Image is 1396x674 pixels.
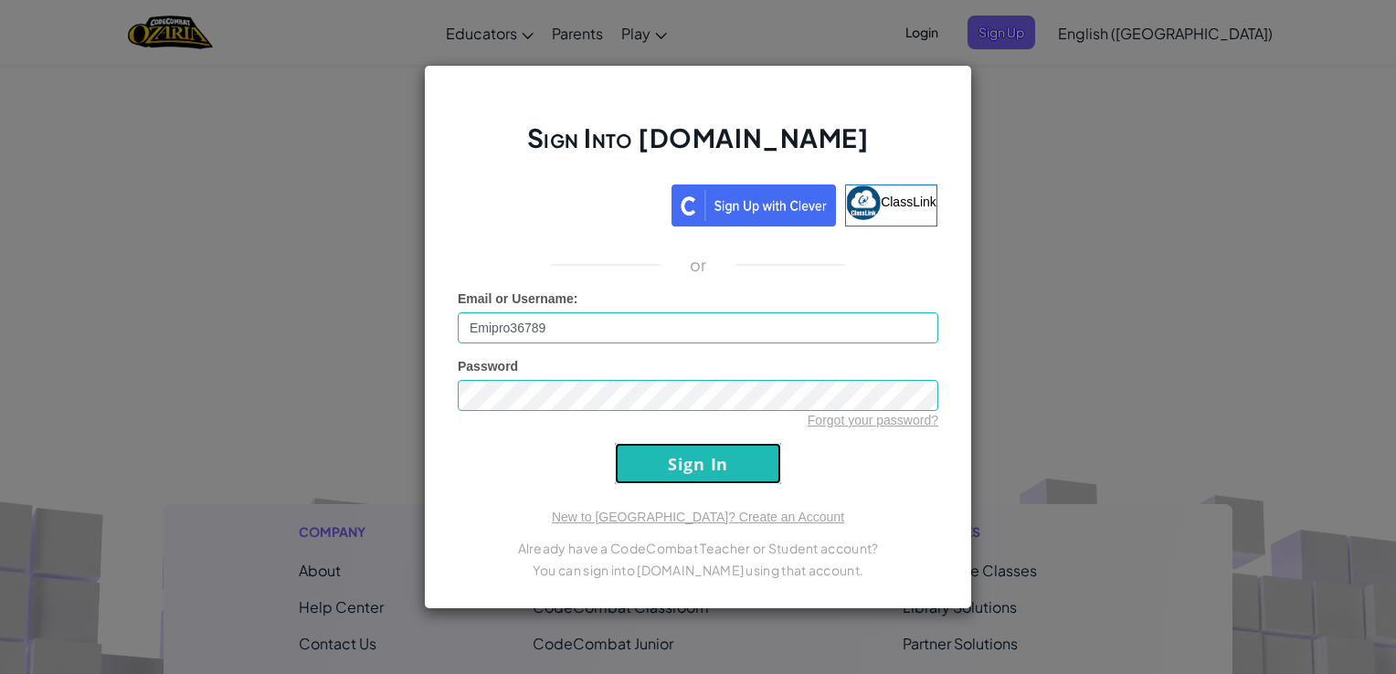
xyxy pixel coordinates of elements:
[458,537,938,559] p: Already have a CodeCombat Teacher or Student account?
[846,185,881,220] img: classlink-logo-small.png
[672,184,836,226] img: clever_sso_button@2x.png
[881,195,936,209] span: ClassLink
[458,359,518,374] span: Password
[615,443,781,484] input: Sign In
[552,510,844,524] a: New to [GEOGRAPHIC_DATA]? Create an Account
[458,559,938,581] p: You can sign into [DOMAIN_NAME] using that account.
[449,183,672,223] iframe: Botón Iniciar sesión con Google
[458,291,574,306] span: Email or Username
[458,290,578,308] label: :
[690,254,707,276] p: or
[458,121,938,174] h2: Sign Into [DOMAIN_NAME]
[808,413,938,427] a: Forgot your password?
